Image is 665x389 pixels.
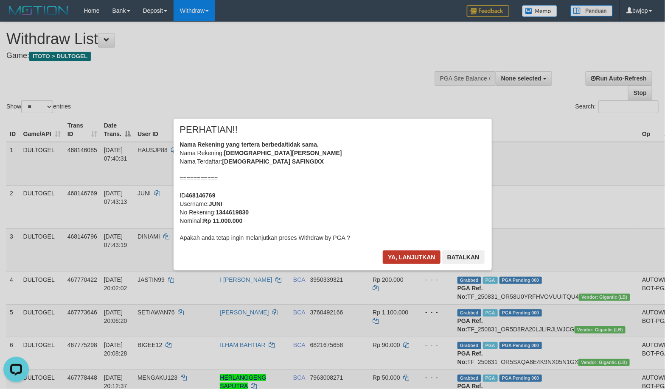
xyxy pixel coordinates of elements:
b: 468146769 [186,192,216,199]
b: 1344619830 [216,209,249,216]
b: [DEMOGRAPHIC_DATA] SAFINGIXX [222,158,324,165]
b: JUNI [209,200,222,207]
b: Rp 11.000.000 [203,217,243,224]
button: Open LiveChat chat widget [3,3,29,29]
div: Nama Rekening: Nama Terdaftar: =========== ID Username: No Rekening: Nominal: Apakah anda tetap i... [180,140,485,242]
b: [DEMOGRAPHIC_DATA][PERSON_NAME] [224,150,342,156]
span: PERHATIAN!! [180,125,238,134]
b: Nama Rekening yang tertera berbeda/tidak sama. [180,141,319,148]
button: Ya, lanjutkan [383,250,441,264]
button: Batalkan [442,250,485,264]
